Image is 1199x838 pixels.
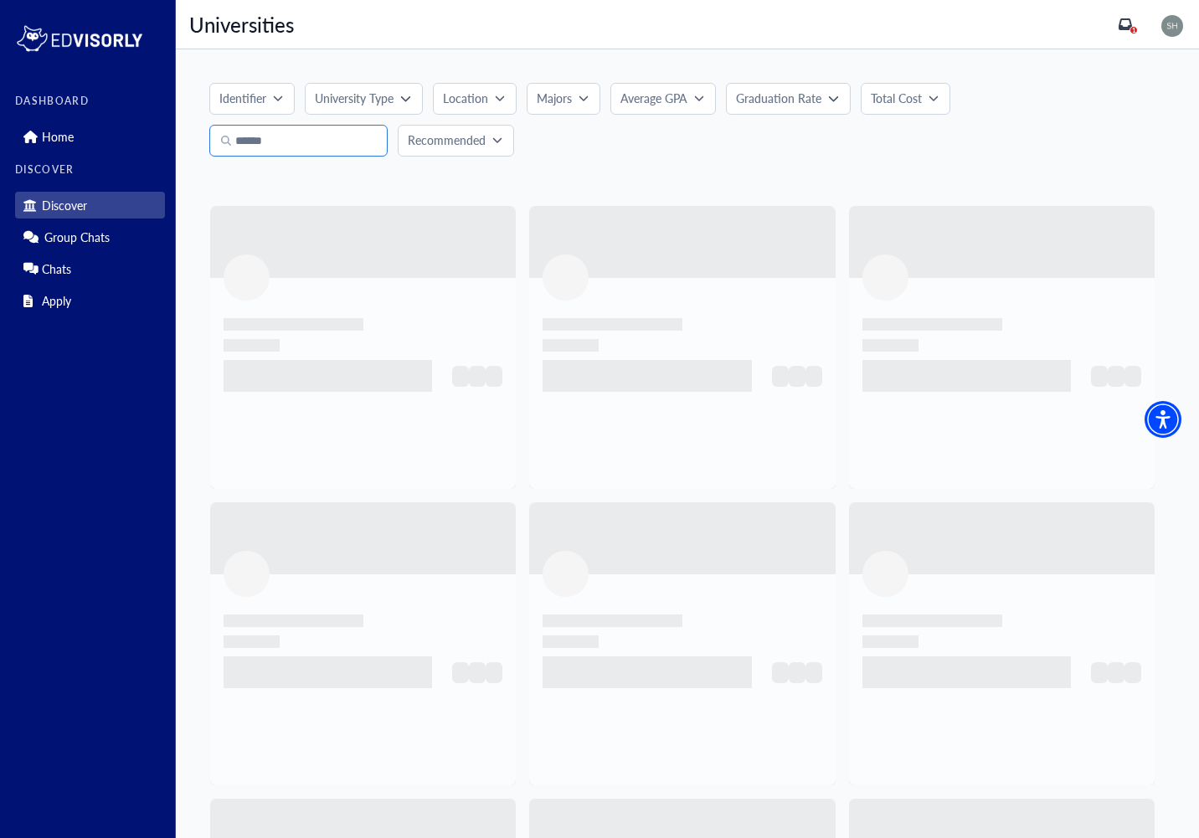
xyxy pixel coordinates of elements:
p: Total Cost [871,90,922,107]
button: Average GPA [610,83,716,115]
div: Accessibility Menu [1145,401,1181,438]
p: Apply [42,294,71,308]
div: Home [15,123,165,150]
p: Group Chats [44,230,110,244]
button: Location [433,83,517,115]
p: Majors [537,90,572,107]
button: Majors [527,83,600,115]
a: 1 [1119,18,1132,31]
label: DISCOVER [15,164,165,176]
button: University Type [305,83,422,115]
button: Recommended [398,125,514,157]
button: Graduation Rate [726,83,850,115]
button: Total Cost [861,83,950,115]
p: Identifier [219,90,266,107]
button: Identifier [209,83,295,115]
div: Discover [15,192,165,218]
p: Graduation Rate [736,90,821,107]
p: Discover [42,198,87,213]
p: Recommended [408,131,486,149]
p: Home [42,130,74,144]
div: Group Chats [15,224,165,250]
input: Search [209,125,388,157]
p: Chats [42,262,71,276]
div: Chats [15,255,165,282]
div: Apply [15,287,165,314]
span: 1 [1132,26,1136,34]
label: DASHBOARD [15,95,165,107]
p: Location [443,90,488,107]
p: University Type [315,90,394,107]
img: logo [15,22,144,55]
p: Average GPA [620,90,687,107]
p: Universities [189,15,294,33]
